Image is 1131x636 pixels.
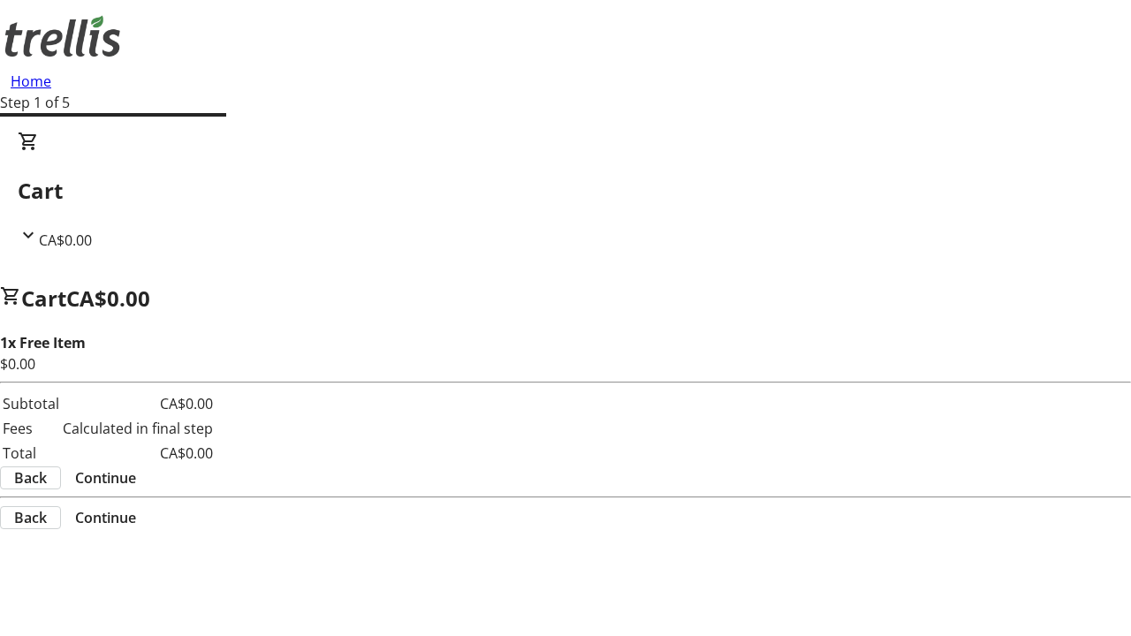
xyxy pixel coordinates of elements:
[2,392,60,415] td: Subtotal
[39,231,92,250] span: CA$0.00
[62,392,214,415] td: CA$0.00
[14,507,47,528] span: Back
[66,284,150,313] span: CA$0.00
[75,507,136,528] span: Continue
[21,284,66,313] span: Cart
[14,467,47,488] span: Back
[62,417,214,440] td: Calculated in final step
[2,417,60,440] td: Fees
[61,507,150,528] button: Continue
[18,175,1113,207] h2: Cart
[2,442,60,465] td: Total
[61,467,150,488] button: Continue
[62,442,214,465] td: CA$0.00
[18,131,1113,251] div: CartCA$0.00
[75,467,136,488] span: Continue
